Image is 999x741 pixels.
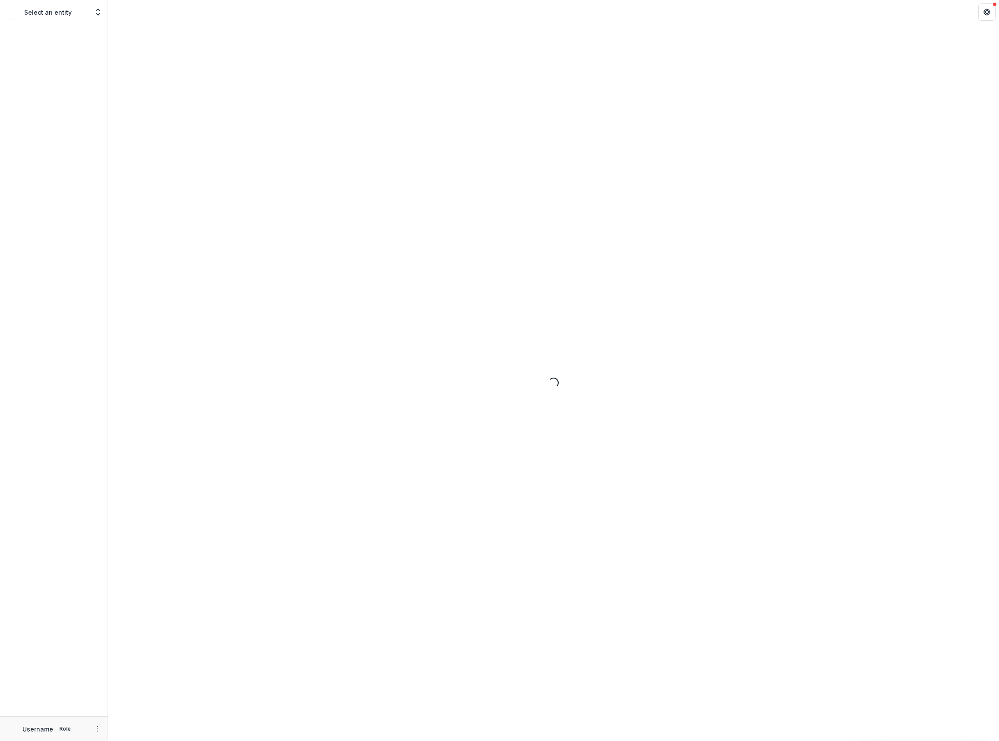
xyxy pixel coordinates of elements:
button: Get Help [978,3,996,21]
button: Open entity switcher [92,3,104,21]
p: Select an entity [24,8,72,17]
p: Role [57,725,73,733]
p: Username [22,725,53,734]
button: More [92,724,102,734]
